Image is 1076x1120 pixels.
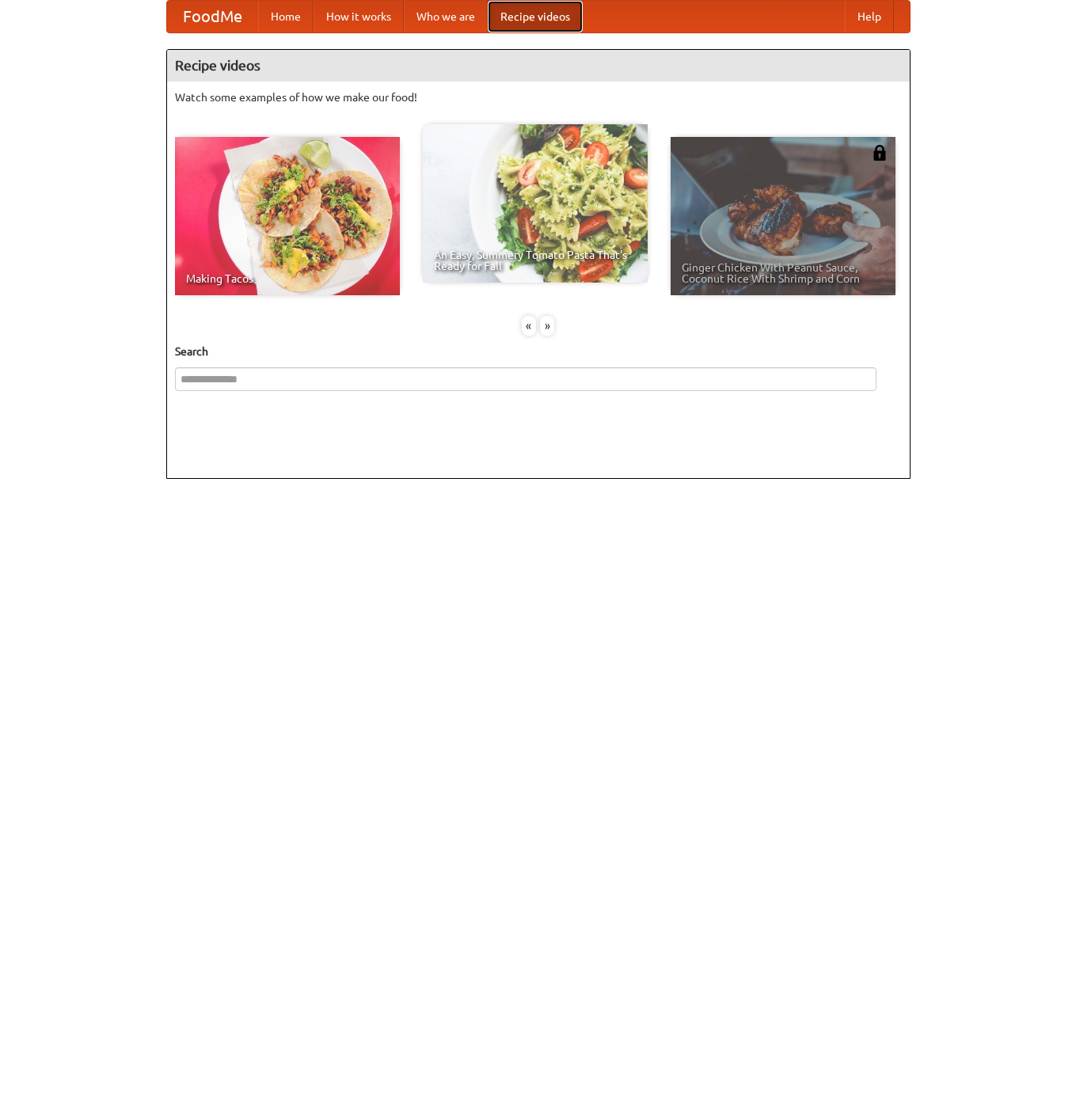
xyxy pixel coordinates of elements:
a: Home [258,1,314,32]
span: An Easy, Summery Tomato Pasta That's Ready for Fall [434,249,637,271]
h5: Search [175,344,902,359]
a: Making Tacos [175,137,400,295]
a: Help [845,1,894,32]
p: Watch some examples of how we make our food! [175,89,902,105]
a: Who we are [404,1,488,32]
a: Recipe videos [488,1,583,32]
a: How it works [314,1,404,32]
a: FoodMe [167,1,258,32]
span: Making Tacos [186,273,389,284]
div: « [522,316,536,336]
a: An Easy, Summery Tomato Pasta That's Ready for Fall [423,124,648,283]
div: » [540,316,554,336]
img: 483408.png [872,145,888,161]
h4: Recipe videos [167,50,910,82]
